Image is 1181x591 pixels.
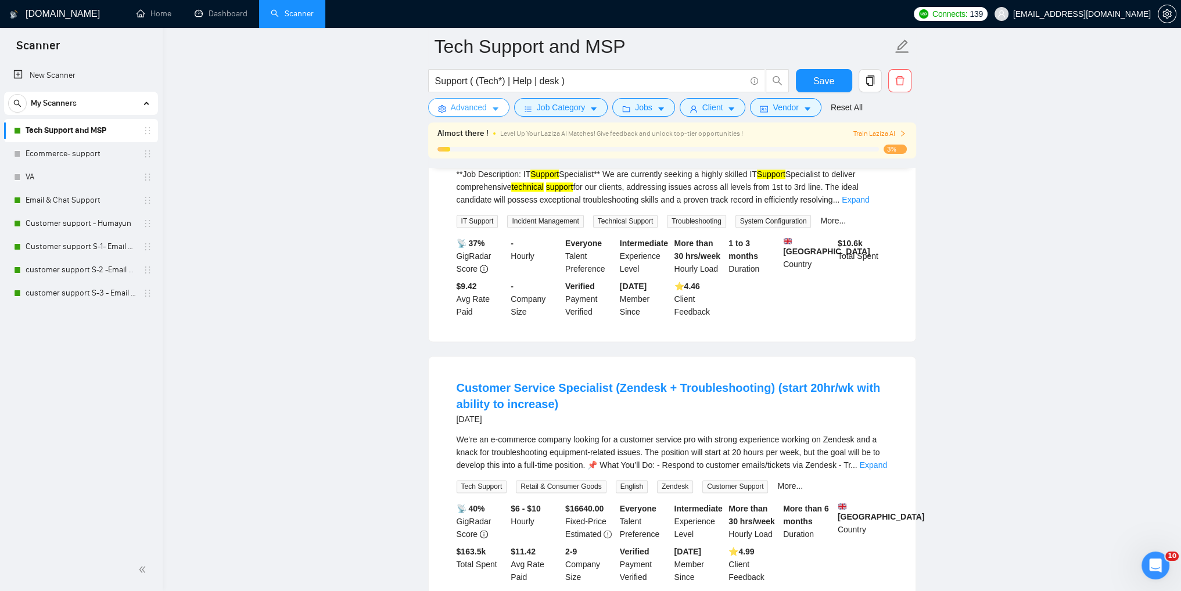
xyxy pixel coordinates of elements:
[773,101,798,114] span: Vendor
[859,69,882,92] button: copy
[10,5,18,24] img: logo
[859,75,881,86] span: copy
[457,215,498,228] span: IT Support
[511,182,543,192] mark: technical
[271,9,314,19] a: searchScanner
[451,101,487,114] span: Advanced
[803,104,812,113] span: caret-down
[565,547,577,556] b: 2-9
[454,237,509,275] div: GigRadar Score
[672,237,727,275] div: Hourly Load
[853,128,906,139] button: Train Laziza AI
[457,547,486,556] b: $ 163.5k
[143,242,152,251] span: holder
[702,480,768,493] span: Customer Support
[26,142,136,165] a: Ecommerce- support
[657,104,665,113] span: caret-down
[727,104,735,113] span: caret-down
[620,504,656,513] b: Everyone
[138,564,150,575] span: double-left
[26,165,136,189] a: VA
[860,460,887,470] a: Expand
[1158,5,1176,23] button: setting
[511,239,514,248] b: -
[457,433,888,471] div: We're an e-commerce company looking for a customer service pro with strong experience working on ...
[895,39,910,54] span: edit
[508,545,563,583] div: Avg Rate Paid
[26,119,136,142] a: Tech Support and MSP
[672,545,727,583] div: Member Since
[9,99,26,107] span: search
[537,101,585,114] span: Job Category
[457,168,888,206] div: **Job Description: IT Specialist** We are currently seeking a highly skilled IT Specialist to del...
[932,8,967,20] span: Connects:
[620,547,649,556] b: Verified
[26,235,136,258] a: Customer support S-1- Email & Chat Support
[899,130,906,137] span: right
[7,37,69,62] span: Scanner
[667,215,726,228] span: Troubleshooting
[438,104,446,113] span: setting
[524,104,532,113] span: bars
[454,280,509,318] div: Avg Rate Paid
[457,480,507,493] span: Tech Support
[618,502,672,540] div: Talent Preference
[919,9,928,19] img: upwork-logo.png
[612,98,675,117] button: folderJobscaret-down
[635,101,652,114] span: Jobs
[766,75,788,86] span: search
[750,98,821,117] button: idcardVendorcaret-down
[784,237,792,245] img: 🇬🇧
[888,69,911,92] button: delete
[735,215,812,228] span: System Configuration
[850,460,857,470] span: ...
[516,480,606,493] span: Retail & Consumer Goods
[491,104,500,113] span: caret-down
[604,530,612,538] span: exclamation-circle
[618,545,672,583] div: Payment Verified
[690,104,698,113] span: user
[4,92,158,305] li: My Scanners
[781,502,835,540] div: Duration
[8,94,27,113] button: search
[672,502,727,540] div: Experience Level
[674,547,701,556] b: [DATE]
[435,74,745,88] input: Search Freelance Jobs...
[546,182,573,192] mark: support
[751,77,758,85] span: info-circle
[590,104,598,113] span: caret-down
[511,547,536,556] b: $11.42
[508,237,563,275] div: Hourly
[563,502,618,540] div: Fixed-Price
[143,289,152,298] span: holder
[26,212,136,235] a: Customer support - Humayun
[889,75,911,86] span: delete
[143,196,152,205] span: holder
[813,74,834,88] span: Save
[728,547,754,556] b: ⭐️ 4.99
[838,502,846,510] img: 🇬🇧
[766,69,789,92] button: search
[143,219,152,228] span: holder
[500,129,743,138] span: Level Up Your Laziza AI Matches! Give feedback and unlock top-tier opportunities !
[457,381,881,410] a: Customer Service Specialist (Zendesk + Troubleshooting) (start 20hr/wk with ability to increase)
[884,145,907,154] span: 3%
[143,149,152,158] span: holder
[437,127,489,140] span: Almost there !
[563,545,618,583] div: Company Size
[480,530,488,538] span: info-circle
[454,545,509,583] div: Total Spent
[1141,552,1169,579] iframe: Intercom live chat
[530,170,559,179] mark: Support
[618,237,672,275] div: Experience Level
[507,215,583,228] span: Incident Management
[457,239,485,248] b: 📡 37%
[143,265,152,275] span: holder
[616,480,648,493] span: English
[428,98,509,117] button: settingAdvancedcaret-down
[622,104,630,113] span: folder
[783,504,829,526] b: More than 6 months
[508,502,563,540] div: Hourly
[593,215,658,228] span: Technical Support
